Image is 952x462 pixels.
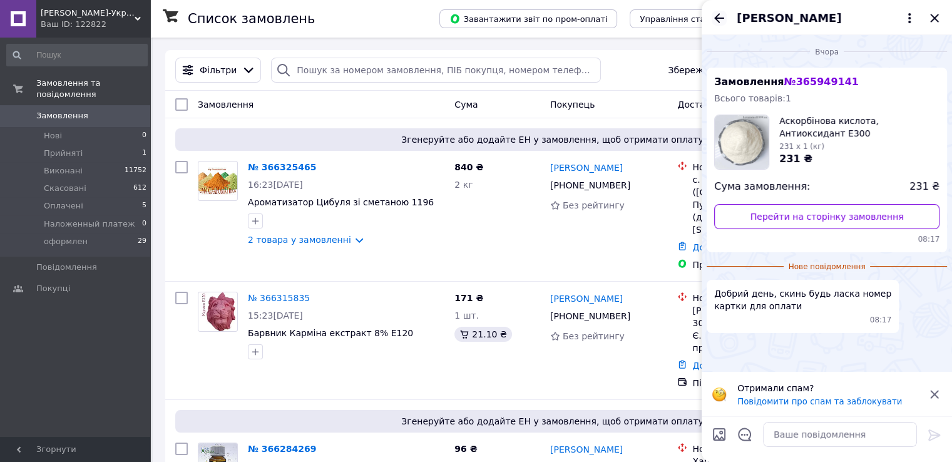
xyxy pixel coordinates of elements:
span: Добрий день, скинь будь ласка номер картки для оплати [714,287,891,312]
span: Всього товарів: 1 [714,93,791,103]
button: Закрити [927,11,942,26]
img: :face_with_monocle: [712,387,727,402]
a: Перейти на сторінку замовлення [714,204,939,229]
span: 840 ₴ [454,162,483,172]
input: Пошук за номером замовлення, ПІБ покупця, номером телефону, Email, номером накладної [271,58,601,83]
span: Скасовані [44,183,86,194]
span: 1 шт. [454,311,479,321]
span: [PERSON_NAME] [737,10,841,26]
span: [PHONE_NUMBER] [550,311,630,321]
span: Виконані [44,165,83,177]
a: [PERSON_NAME] [550,443,623,456]
span: 231 ₴ [779,153,812,165]
span: Згенеруйте або додайте ЕН у замовлення, щоб отримати оплату [180,133,924,146]
div: с. Сем'янівка ([GEOGRAPHIC_DATA].), Пункт приймання-видачі (до 30 кг): вул. [STREET_ADDRESS] [692,173,820,236]
a: № 366325465 [248,162,316,172]
a: Додати ЕН [692,242,742,252]
span: 612 [133,183,146,194]
span: № 365949141 [784,76,858,88]
a: 2 товара у замовленні [248,235,351,245]
span: Покупці [36,283,70,294]
a: Фото товару [198,292,238,332]
span: Замовлення [198,100,253,110]
span: Покупець [550,100,595,110]
div: 11.10.2025 [707,45,947,58]
span: 08:17 11.10.2025 [714,234,939,245]
span: 0 [142,218,146,230]
span: Замовлення та повідомлення [36,78,150,100]
a: [PERSON_NAME] [550,292,623,305]
a: Ароматизатор Цибуля зі сметаною 1196 [248,197,434,207]
span: 1 [142,148,146,159]
button: [PERSON_NAME] [737,10,917,26]
div: Ваш ID: 122822 [41,19,150,30]
span: Аскорбінова кислота, Антиоксидант Е300 [779,115,939,140]
span: Згенеруйте або додайте ЕН у замовлення, щоб отримати оплату [180,415,924,428]
div: Пром-оплата [692,259,820,271]
span: Cума [454,100,478,110]
h1: Список замовлень [188,11,315,26]
span: Завантажити звіт по пром-оплаті [449,13,607,24]
span: Замовлення [36,110,88,121]
img: Фото товару [198,167,237,195]
button: Завантажити звіт по пром-оплаті [439,9,617,28]
button: Повідомити про спам та заблокувати [737,397,902,406]
span: Повідомлення [36,262,97,273]
span: 5 [142,200,146,212]
span: 16:23[DATE] [248,180,303,190]
span: 08:17 11.10.2025 [870,315,892,326]
div: Післяплата [692,377,820,389]
a: Додати ЕН [692,361,742,371]
span: Нові [44,130,62,141]
span: Фільтри [200,64,237,76]
span: 11752 [125,165,146,177]
span: Управління статусами [640,14,735,24]
span: [PHONE_NUMBER] [550,180,630,190]
span: Наложенный платеж [44,218,135,230]
span: Прийняті [44,148,83,159]
button: Управління статусами [630,9,745,28]
img: Фото товару [200,292,235,331]
span: Збережені фільтри: [668,64,759,76]
span: Замовлення [714,76,859,88]
input: Пошук [6,44,148,66]
span: Сума замовлення: [714,180,810,194]
span: Доставка та оплата [677,100,769,110]
a: Фото товару [198,161,238,201]
span: 171 ₴ [454,293,483,303]
button: Назад [712,11,727,26]
span: 2 кг [454,180,473,190]
span: 231 ₴ [909,180,939,194]
a: № 366284269 [248,444,316,454]
span: Лев-Україна Компанія ТОВ [41,8,135,19]
a: № 366315835 [248,293,310,303]
div: Нова Пошта [692,161,820,173]
div: [PERSON_NAME], №13 (до 30 кг на одне місце): вул. Є. [PERSON_NAME] (ран. просп. [STREET_ADDRESS] [692,304,820,354]
span: Вчора [810,47,844,58]
span: 231 x 1 (кг) [779,142,824,151]
span: 29 [138,236,146,247]
span: 96 ₴ [454,444,477,454]
span: 15:23[DATE] [248,311,303,321]
span: Нове повідомлення [784,262,871,272]
span: оформлен [44,236,88,247]
span: 0 [142,130,146,141]
a: [PERSON_NAME] [550,162,623,174]
button: Відкрити шаблони відповідей [737,426,753,443]
div: Нова Пошта [692,443,820,455]
span: Оплачені [44,200,83,212]
img: 6778379747_w1000_h1000_askorbinova-kislota-antioksidant.jpg [715,115,769,169]
p: Отримали спам? [737,382,919,394]
div: Нова Пошта [692,292,820,304]
span: Без рейтингу [563,331,625,341]
a: Барвник Карміна екстракт 8% Е120 [248,328,413,338]
div: 21.10 ₴ [454,327,511,342]
span: Без рейтингу [563,200,625,210]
